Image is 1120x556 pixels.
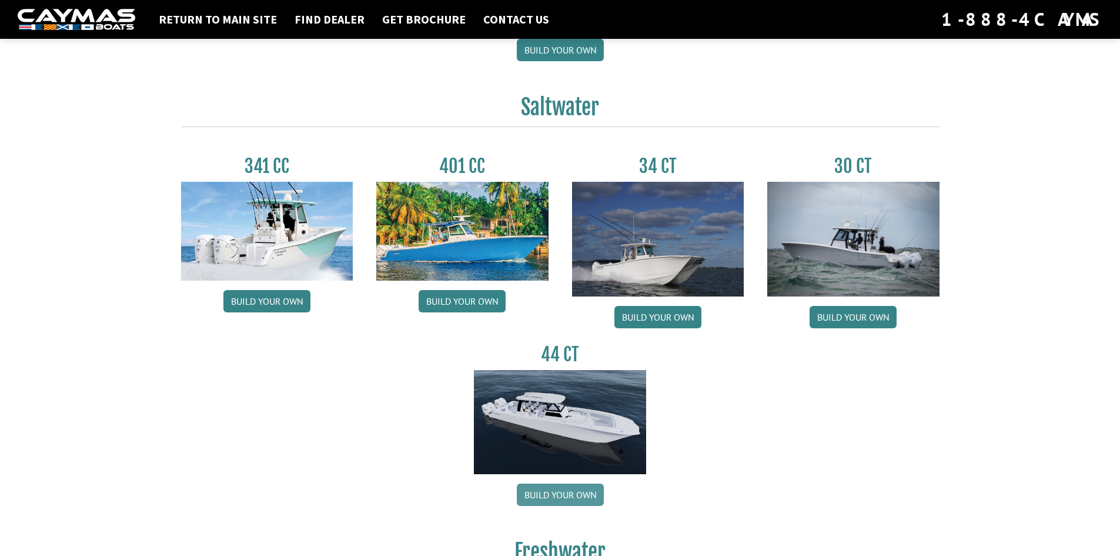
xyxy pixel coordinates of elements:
img: white-logo-c9c8dbefe5ff5ceceb0f0178aa75bf4bb51f6bca0971e226c86eb53dfe498488.png [18,9,135,31]
a: Get Brochure [376,12,472,27]
img: Caymas_34_CT_pic_1.jpg [572,182,744,297]
a: Build your own [419,290,506,312]
img: 44ct_background.png [474,370,646,475]
a: Contact Us [477,12,555,27]
h3: 30 CT [767,155,940,177]
div: 1-888-4CAYMAS [941,6,1102,32]
a: Build your own [223,290,310,312]
a: Build your own [517,39,604,61]
a: Build your own [517,484,604,506]
h3: 341 CC [181,155,353,177]
img: 401CC_thumb.pg.jpg [376,182,549,281]
a: Find Dealer [289,12,370,27]
a: Build your own [614,306,701,328]
h3: 34 CT [572,155,744,177]
h3: 44 CT [474,344,646,365]
a: Build your own [810,306,897,328]
img: 341CC-thumbjpg.jpg [181,182,353,281]
a: Return to main site [153,12,283,27]
img: 30_CT_photo_shoot_for_caymas_connect.jpg [767,182,940,297]
h2: Saltwater [181,94,940,127]
h3: 401 CC [376,155,549,177]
